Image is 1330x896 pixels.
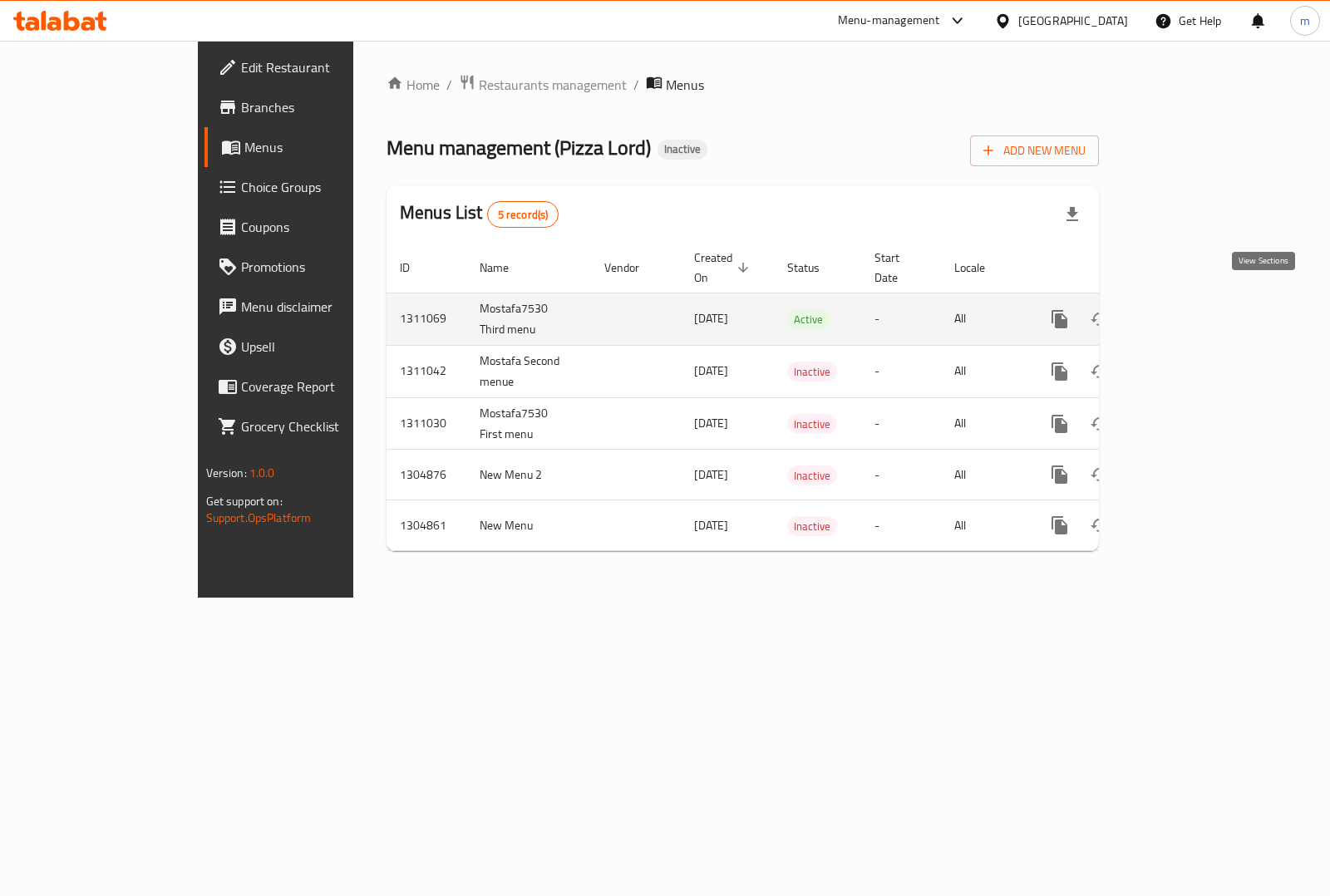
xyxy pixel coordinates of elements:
[204,47,420,87] a: Edit Restaurant
[204,87,420,127] a: Branches
[941,450,1027,500] td: All
[1040,299,1080,339] button: more
[941,345,1027,397] td: All
[861,397,941,450] td: -
[387,345,466,397] td: 1311042
[1052,194,1092,234] div: Export file
[694,412,728,434] span: [DATE]
[204,406,420,446] a: Grocery Checklist
[941,500,1027,551] td: All
[241,297,406,317] span: Menu disclaimer
[466,345,591,397] td: Mostafa Second menue
[941,397,1027,450] td: All
[694,464,728,485] span: [DATE]
[479,75,627,95] span: Restaurants management
[861,293,941,345] td: -
[787,516,837,536] div: Inactive
[787,310,830,329] span: Active
[861,500,941,551] td: -
[249,462,275,484] span: 1.0.0
[400,258,431,278] span: ID
[954,258,1007,278] span: Locale
[1027,243,1213,293] th: Actions
[941,293,1027,345] td: All
[244,137,406,157] span: Menus
[1080,404,1120,444] button: Change Status
[387,293,466,345] td: 1311069
[241,217,406,237] span: Coupons
[466,450,591,500] td: New Menu 2
[466,397,591,450] td: Mostafa7530 First menu
[400,200,559,228] h2: Menus List
[1080,455,1120,495] button: Change Status
[787,309,830,329] div: Active
[387,397,466,450] td: 1311030
[787,362,837,382] div: Inactive
[204,327,420,367] a: Upsell
[387,450,466,500] td: 1304876
[658,142,707,156] span: Inactive
[604,258,661,278] span: Vendor
[1040,352,1080,391] button: more
[838,11,940,31] div: Menu-management
[1040,505,1080,545] button: more
[459,74,627,96] a: Restaurants management
[480,258,530,278] span: Name
[787,466,837,485] span: Inactive
[787,517,837,536] span: Inactive
[787,415,837,434] span: Inactive
[466,500,591,551] td: New Menu
[241,257,406,277] span: Promotions
[787,362,837,382] span: Inactive
[861,345,941,397] td: -
[204,287,420,327] a: Menu disclaimer
[1080,299,1120,339] button: Change Status
[488,207,559,223] span: 5 record(s)
[633,75,639,95] li: /
[970,135,1099,166] button: Add New Menu
[466,293,591,345] td: Mostafa7530 Third menu
[861,450,941,500] td: -
[787,465,837,485] div: Inactive
[694,308,728,329] span: [DATE]
[241,377,406,396] span: Coverage Report
[206,462,247,484] span: Version:
[1300,12,1310,30] span: m
[694,514,728,536] span: [DATE]
[1040,455,1080,495] button: more
[694,248,754,288] span: Created On
[787,258,841,278] span: Status
[241,57,406,77] span: Edit Restaurant
[387,129,651,166] span: Menu management ( Pizza Lord )
[204,127,420,167] a: Menus
[1040,404,1080,444] button: more
[206,507,312,529] a: Support.OpsPlatform
[1080,505,1120,545] button: Change Status
[658,140,707,160] div: Inactive
[1018,12,1128,30] div: [GEOGRAPHIC_DATA]
[204,367,420,406] a: Coverage Report
[241,97,406,117] span: Branches
[241,337,406,357] span: Upsell
[983,140,1086,161] span: Add New Menu
[666,75,704,95] span: Menus
[387,500,466,551] td: 1304861
[204,207,420,247] a: Coupons
[241,416,406,436] span: Grocery Checklist
[241,177,406,197] span: Choice Groups
[387,74,1099,96] nav: breadcrumb
[446,75,452,95] li: /
[387,243,1213,552] table: enhanced table
[204,167,420,207] a: Choice Groups
[206,490,283,512] span: Get support on:
[874,248,921,288] span: Start Date
[204,247,420,287] a: Promotions
[694,360,728,382] span: [DATE]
